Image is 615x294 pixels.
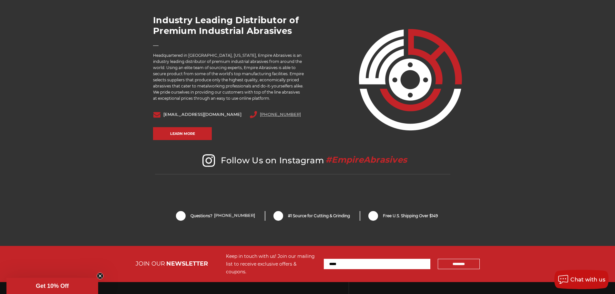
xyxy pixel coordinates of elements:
div: Get 10% OffClose teaser [6,278,98,294]
a: #EmpireAbrasives [324,155,409,166]
div: Keep in touch with us! Join our mailing list to receive exclusive offers & coupons. [226,252,317,276]
a: Learn More [153,127,212,140]
span: Questions? [190,213,255,219]
span: Free U.S. Shipping Over $149 [383,213,438,219]
button: Chat with us [554,270,609,289]
span: #EmpireAbrasives [325,155,407,165]
h2: Follow Us on Instagram [155,154,450,175]
a: [EMAIL_ADDRESS][DOMAIN_NAME] [163,112,241,117]
span: Chat with us [570,277,605,283]
span: NEWSLETTER [166,260,208,267]
p: Headquartered in [GEOGRAPHIC_DATA], [US_STATE], Empire Abrasives is an industry leading distribut... [153,52,304,101]
span: Get 10% Off [36,283,69,289]
a: [PHONE_NUMBER] [214,213,255,219]
a: [PHONE_NUMBER] [260,112,301,117]
span: JOIN OUR [136,260,165,267]
h2: Industry Leading Distributor of Premium Industrial Abrasives [153,15,304,36]
button: Close teaser [97,273,103,279]
span: #1 Source for Cutting & Grinding [288,213,350,219]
